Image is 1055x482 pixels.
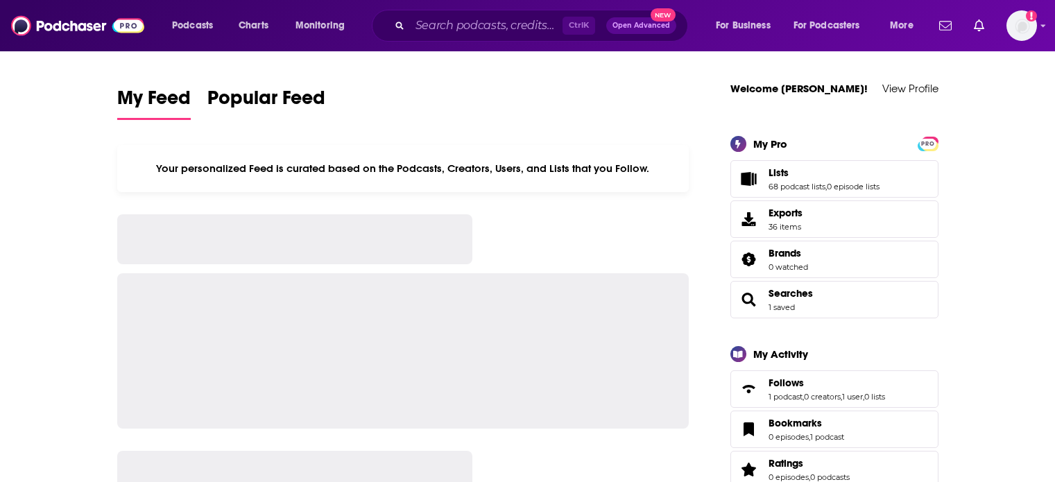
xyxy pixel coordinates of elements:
[1006,10,1037,41] button: Show profile menu
[117,86,191,118] span: My Feed
[606,17,676,34] button: Open AdvancedNew
[769,207,803,219] span: Exports
[295,16,345,35] span: Monitoring
[117,145,689,192] div: Your personalized Feed is curated based on the Podcasts, Creators, Users, and Lists that you Follow.
[162,15,231,37] button: open menu
[825,182,827,191] span: ,
[842,392,863,402] a: 1 user
[612,22,670,29] span: Open Advanced
[882,82,938,95] a: View Profile
[769,417,844,429] a: Bookmarks
[769,432,809,442] a: 0 episodes
[841,392,842,402] span: ,
[735,460,763,479] a: Ratings
[769,377,804,389] span: Follows
[207,86,325,118] span: Popular Feed
[172,16,213,35] span: Podcasts
[730,411,938,448] span: Bookmarks
[803,392,804,402] span: ,
[1006,10,1037,41] span: Logged in as NickG
[794,16,860,35] span: For Podcasters
[716,16,771,35] span: For Business
[239,16,268,35] span: Charts
[769,262,808,272] a: 0 watched
[730,241,938,278] span: Brands
[753,137,787,150] div: My Pro
[769,457,850,470] a: Ratings
[769,457,803,470] span: Ratings
[230,15,277,37] a: Charts
[769,222,803,232] span: 36 items
[864,392,885,402] a: 0 lists
[784,15,880,37] button: open menu
[810,472,850,482] a: 0 podcasts
[730,370,938,408] span: Follows
[753,347,808,361] div: My Activity
[769,377,885,389] a: Follows
[730,281,938,318] span: Searches
[769,166,789,179] span: Lists
[410,15,563,37] input: Search podcasts, credits, & more...
[769,472,809,482] a: 0 episodes
[809,432,810,442] span: ,
[769,287,813,300] a: Searches
[769,182,825,191] a: 68 podcast lists
[735,379,763,399] a: Follows
[769,302,795,312] a: 1 saved
[769,247,808,259] a: Brands
[117,86,191,120] a: My Feed
[1026,10,1037,21] svg: Add a profile image
[810,432,844,442] a: 1 podcast
[920,137,936,148] a: PRO
[769,166,880,179] a: Lists
[735,209,763,229] span: Exports
[735,420,763,439] a: Bookmarks
[827,182,880,191] a: 0 episode lists
[286,15,363,37] button: open menu
[769,417,822,429] span: Bookmarks
[207,86,325,120] a: Popular Feed
[11,12,144,39] img: Podchaser - Follow, Share and Rate Podcasts
[804,392,841,402] a: 0 creators
[730,160,938,198] span: Lists
[730,200,938,238] a: Exports
[920,139,936,149] span: PRO
[968,14,990,37] a: Show notifications dropdown
[890,16,914,35] span: More
[651,8,676,21] span: New
[934,14,957,37] a: Show notifications dropdown
[1006,10,1037,41] img: User Profile
[706,15,788,37] button: open menu
[563,17,595,35] span: Ctrl K
[769,247,801,259] span: Brands
[735,250,763,269] a: Brands
[809,472,810,482] span: ,
[385,10,701,42] div: Search podcasts, credits, & more...
[880,15,931,37] button: open menu
[735,290,763,309] a: Searches
[730,82,868,95] a: Welcome [PERSON_NAME]!
[735,169,763,189] a: Lists
[769,392,803,402] a: 1 podcast
[863,392,864,402] span: ,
